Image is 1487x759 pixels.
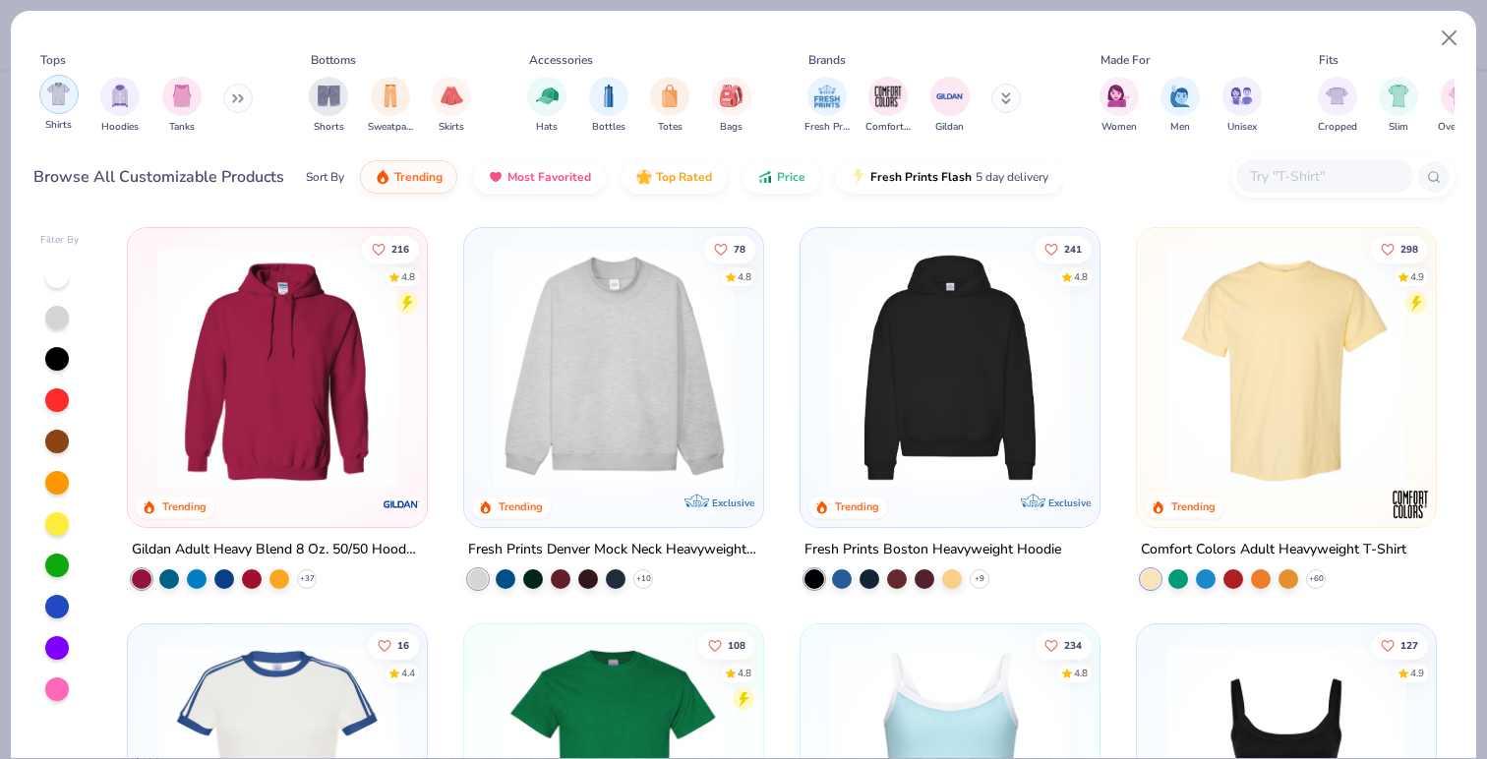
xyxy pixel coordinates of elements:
button: filter button [1438,77,1482,135]
span: Comfort Colors [865,120,911,135]
span: 298 [1400,244,1418,254]
div: Made For [1100,51,1150,69]
div: 4.8 [1074,666,1088,680]
img: Fresh Prints Image [812,82,842,111]
button: filter button [804,77,850,135]
div: filter for Oversized [1438,77,1482,135]
div: Sort By [306,168,344,186]
div: filter for Hats [527,77,566,135]
img: Tanks Image [171,85,193,107]
input: Try "T-Shirt" [1248,165,1399,188]
img: Comfort Colors logo [1390,485,1429,524]
button: filter button [527,77,566,135]
button: Price [743,160,820,194]
img: Shirts Image [47,83,70,105]
span: Skirts [439,120,464,135]
img: Gildan Image [935,82,965,111]
span: Bottles [592,120,625,135]
button: Like [704,235,755,263]
button: Like [1035,235,1092,263]
span: + 9 [975,573,984,585]
img: Sweatpants Image [380,85,401,107]
img: Unisex Image [1230,85,1253,107]
span: Top Rated [656,169,712,185]
span: Slim [1389,120,1408,135]
span: Exclusive [1048,496,1091,509]
div: Brands [808,51,846,69]
span: 5 day delivery [976,166,1048,189]
button: Like [1371,631,1428,659]
img: Hats Image [536,85,559,107]
div: filter for Fresh Prints [804,77,850,135]
span: Trending [394,169,443,185]
div: Tops [40,51,66,69]
button: filter button [1100,77,1139,135]
button: Top Rated [622,160,727,194]
span: Shirts [45,118,72,133]
button: Like [363,235,420,263]
span: Hoodies [101,120,139,135]
div: filter for Comfort Colors [865,77,911,135]
button: Fresh Prints Flash5 day delivery [836,160,1063,194]
button: Like [369,631,420,659]
span: Fresh Prints Flash [870,169,972,185]
span: 241 [1064,244,1082,254]
button: filter button [589,77,628,135]
span: 16 [398,640,410,650]
button: filter button [309,77,348,135]
span: Unisex [1227,120,1257,135]
div: 4.8 [402,269,416,284]
span: Price [777,169,805,185]
img: Shorts Image [318,85,340,107]
div: Filter By [40,233,80,248]
button: filter button [650,77,689,135]
img: 91acfc32-fd48-4d6b-bdad-a4c1a30ac3fc [820,248,1080,488]
img: Men Image [1169,85,1191,107]
span: + 60 [1308,573,1323,585]
span: 127 [1400,640,1418,650]
button: filter button [1160,77,1200,135]
img: Bags Image [720,85,742,107]
div: 4.4 [402,666,416,680]
span: 108 [728,640,745,650]
img: Cropped Image [1326,85,1348,107]
div: Fits [1319,51,1338,69]
div: Comfort Colors Adult Heavyweight T-Shirt [1141,538,1406,562]
img: most_fav.gif [488,169,504,185]
img: 01756b78-01f6-4cc6-8d8a-3c30c1a0c8ac [148,248,407,488]
div: filter for Bags [712,77,751,135]
img: Skirts Image [441,85,463,107]
img: Gildan logo [382,485,421,524]
img: f5d85501-0dbb-4ee4-b115-c08fa3845d83 [484,248,743,488]
button: Most Favorited [473,160,606,194]
span: Bags [720,120,743,135]
button: filter button [1318,77,1357,135]
button: Like [698,631,755,659]
button: filter button [432,77,471,135]
span: Exclusive [712,496,754,509]
img: Oversized Image [1449,85,1471,107]
div: Fresh Prints Boston Heavyweight Hoodie [804,538,1061,562]
img: Slim Image [1388,85,1409,107]
span: 78 [734,244,745,254]
div: 4.8 [738,666,751,680]
div: Accessories [529,51,593,69]
div: Browse All Customizable Products [33,165,284,189]
div: filter for Bottles [589,77,628,135]
button: filter button [930,77,970,135]
div: filter for Tanks [162,77,202,135]
div: filter for Shorts [309,77,348,135]
img: trending.gif [375,169,390,185]
button: filter button [368,77,413,135]
span: Sweatpants [368,120,413,135]
img: Women Image [1107,85,1130,107]
button: Close [1431,20,1468,57]
span: Gildan [935,120,964,135]
div: filter for Slim [1379,77,1418,135]
button: filter button [865,77,911,135]
span: Most Favorited [507,169,591,185]
div: filter for Cropped [1318,77,1357,135]
div: filter for Unisex [1222,77,1262,135]
img: a90f7c54-8796-4cb2-9d6e-4e9644cfe0fe [743,248,1003,488]
span: Women [1101,120,1137,135]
